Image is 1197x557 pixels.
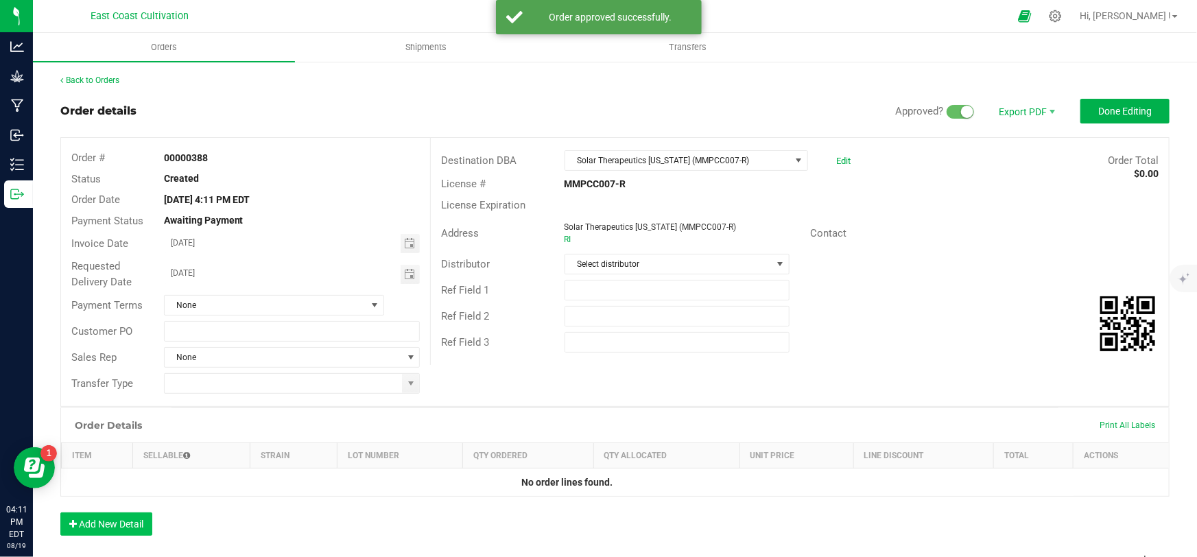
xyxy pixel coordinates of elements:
[1080,10,1171,21] span: Hi, [PERSON_NAME] !
[10,158,24,171] inline-svg: Inventory
[463,443,593,469] th: Qty Ordered
[739,443,853,469] th: Unit Price
[337,443,463,469] th: Lot Number
[10,40,24,54] inline-svg: Analytics
[71,260,132,288] span: Requested Delivery Date
[837,156,851,166] a: Edit
[565,222,737,232] span: Solar Therapeutics [US_STATE] (MMPCC007-R)
[387,41,465,54] span: Shipments
[557,33,819,62] a: Transfers
[441,310,489,322] span: Ref Field 2
[60,103,137,119] div: Order details
[1134,168,1159,179] strong: $0.00
[530,10,691,24] div: Order approved successfully.
[853,443,993,469] th: Line Discount
[164,194,250,205] strong: [DATE] 4:11 PM EDT
[1047,10,1064,23] div: Manage settings
[895,105,943,117] span: Approved?
[1009,3,1040,29] span: Open Ecommerce Menu
[441,284,489,296] span: Ref Field 1
[810,227,846,239] span: Contact
[250,443,337,469] th: Strain
[14,447,55,488] iframe: Resource center
[60,75,119,85] a: Back to Orders
[71,299,143,311] span: Payment Terms
[441,227,479,239] span: Address
[62,443,133,469] th: Item
[6,503,27,541] p: 04:11 PM EDT
[441,154,517,167] span: Destination DBA
[1100,420,1155,430] span: Print All Labels
[71,215,143,227] span: Payment Status
[10,128,24,142] inline-svg: Inbound
[33,33,295,62] a: Orders
[565,235,571,244] span: RI
[75,420,142,431] h1: Order Details
[91,10,189,22] span: East Coast Cultivation
[132,443,250,469] th: Sellable
[1080,99,1170,123] button: Done Editing
[441,199,525,211] span: License Expiration
[71,152,105,164] span: Order #
[132,41,195,54] span: Orders
[994,443,1074,469] th: Total
[441,336,489,348] span: Ref Field 3
[650,41,725,54] span: Transfers
[60,512,152,536] button: Add New Detail
[71,237,128,250] span: Invoice Date
[1098,106,1152,117] span: Done Editing
[165,348,403,367] span: None
[1100,296,1155,351] qrcode: 00000388
[565,178,626,189] strong: MMPCC007-R
[1108,154,1159,167] span: Order Total
[441,178,486,190] span: License #
[10,187,24,201] inline-svg: Outbound
[165,296,366,315] span: None
[71,377,133,390] span: Transfer Type
[10,99,24,112] inline-svg: Manufacturing
[71,325,132,337] span: Customer PO
[593,443,739,469] th: Qty Allocated
[164,215,244,226] strong: Awaiting Payment
[10,69,24,83] inline-svg: Grow
[71,351,117,364] span: Sales Rep
[522,477,613,488] strong: No order lines found.
[401,265,420,284] span: Toggle calendar
[441,258,490,270] span: Distributor
[1074,443,1169,469] th: Actions
[40,445,57,462] iframe: Resource center unread badge
[401,234,420,253] span: Toggle calendar
[164,173,199,184] strong: Created
[984,99,1067,123] li: Export PDF
[565,254,772,274] span: Select distributor
[71,193,120,206] span: Order Date
[1100,296,1155,351] img: Scan me!
[295,33,557,62] a: Shipments
[6,541,27,551] p: 08/19
[164,152,208,163] strong: 00000388
[71,173,101,185] span: Status
[565,151,790,170] span: Solar Therapeutics [US_STATE] (MMPCC007-R)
